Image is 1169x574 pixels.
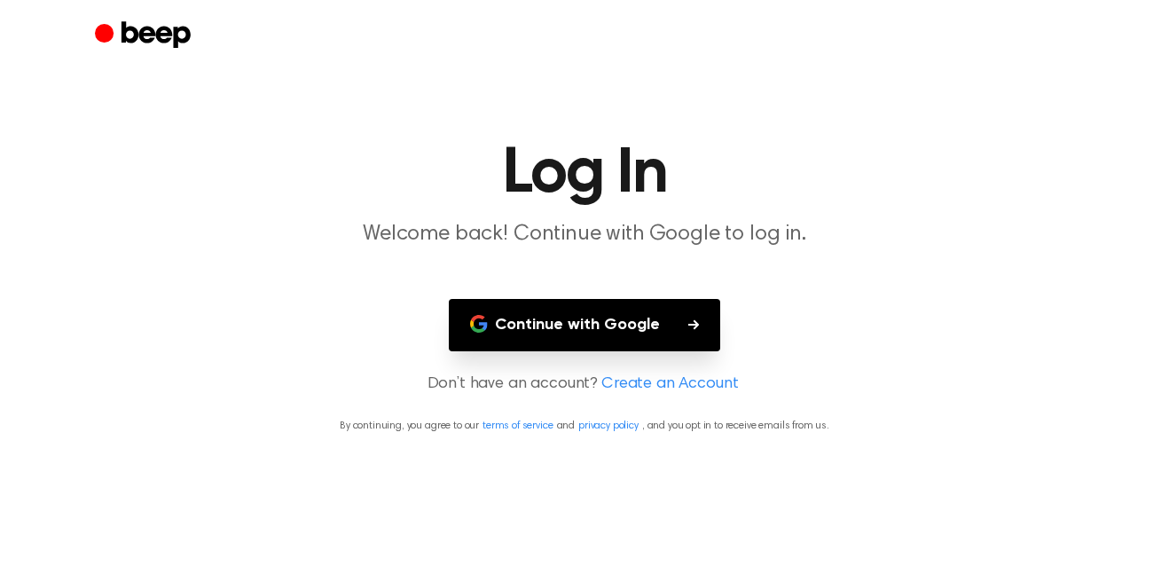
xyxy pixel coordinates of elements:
[601,373,738,397] a: Create an Account
[483,421,553,431] a: terms of service
[244,220,925,249] p: Welcome back! Continue with Google to log in.
[130,142,1039,206] h1: Log In
[21,418,1148,434] p: By continuing, you agree to our and , and you opt in to receive emails from us.
[95,19,195,53] a: Beep
[578,421,639,431] a: privacy policy
[449,299,720,351] button: Continue with Google
[21,373,1148,397] p: Don’t have an account?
